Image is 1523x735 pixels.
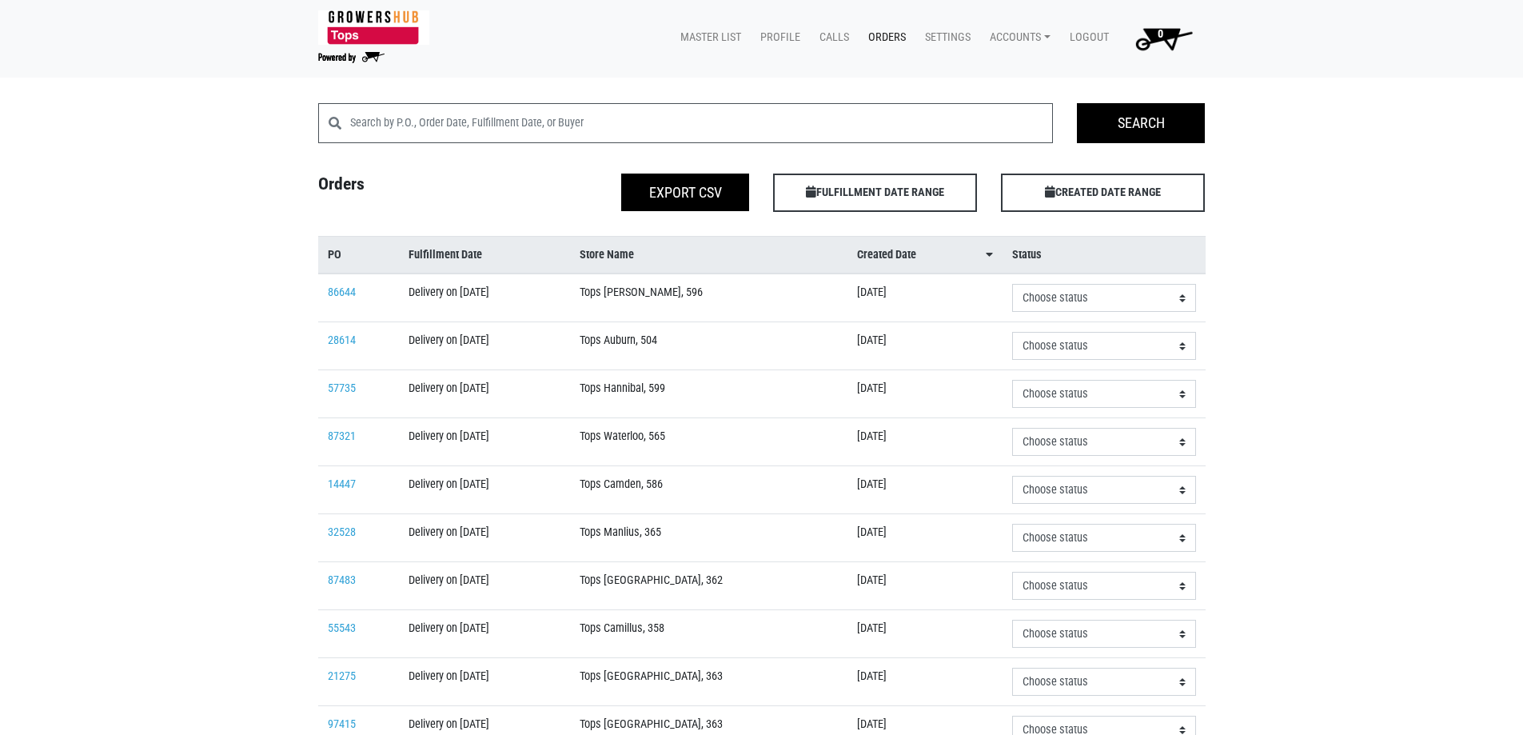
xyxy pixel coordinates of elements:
[399,274,570,322] td: Delivery on [DATE]
[399,658,570,706] td: Delivery on [DATE]
[328,477,356,491] a: 14447
[847,562,1003,610] td: [DATE]
[807,22,855,53] a: Calls
[847,418,1003,466] td: [DATE]
[570,466,848,514] td: Tops Camden, 586
[328,334,356,347] a: 28614
[570,322,848,370] td: Tops Auburn, 504
[409,246,482,264] span: Fulfillment Date
[977,22,1057,53] a: Accounts
[399,322,570,370] td: Delivery on [DATE]
[399,610,570,658] td: Delivery on [DATE]
[855,22,912,53] a: Orders
[570,658,848,706] td: Tops [GEOGRAPHIC_DATA], 363
[857,246,916,264] span: Created Date
[570,514,848,562] td: Tops Manlius, 365
[580,246,839,264] a: Store Name
[847,322,1003,370] td: [DATE]
[399,514,570,562] td: Delivery on [DATE]
[306,174,534,206] h4: Orders
[847,658,1003,706] td: [DATE]
[773,174,977,212] span: FULFILLMENT DATE RANGE
[399,418,570,466] td: Delivery on [DATE]
[1158,27,1163,41] span: 0
[857,246,993,264] a: Created Date
[847,370,1003,418] td: [DATE]
[399,466,570,514] td: Delivery on [DATE]
[328,246,341,264] span: PO
[1012,246,1042,264] span: Status
[328,286,356,299] a: 86644
[580,246,634,264] span: Store Name
[328,669,356,683] a: 21275
[318,10,429,45] img: 279edf242af8f9d49a69d9d2afa010fb.png
[1057,22,1115,53] a: Logout
[847,274,1003,322] td: [DATE]
[570,274,848,322] td: Tops [PERSON_NAME], 596
[350,103,1054,143] input: Search by P.O., Order Date, Fulfillment Date, or Buyer
[399,562,570,610] td: Delivery on [DATE]
[399,370,570,418] td: Delivery on [DATE]
[912,22,977,53] a: Settings
[1128,22,1199,54] img: Cart
[668,22,748,53] a: Master List
[1001,174,1205,212] span: CREATED DATE RANGE
[847,466,1003,514] td: [DATE]
[1115,22,1206,54] a: 0
[328,246,389,264] a: PO
[570,562,848,610] td: Tops [GEOGRAPHIC_DATA], 362
[318,52,385,63] img: Powered by Big Wheelbarrow
[328,717,356,731] a: 97415
[328,525,356,539] a: 32528
[1077,103,1205,143] input: Search
[570,418,848,466] td: Tops Waterloo, 565
[621,174,749,211] button: Export CSV
[570,610,848,658] td: Tops Camillus, 358
[847,514,1003,562] td: [DATE]
[847,610,1003,658] td: [DATE]
[748,22,807,53] a: Profile
[1012,246,1196,264] a: Status
[570,370,848,418] td: Tops Hannibal, 599
[328,621,356,635] a: 55543
[409,246,560,264] a: Fulfillment Date
[328,381,356,395] a: 57735
[328,573,356,587] a: 87483
[328,429,356,443] a: 87321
